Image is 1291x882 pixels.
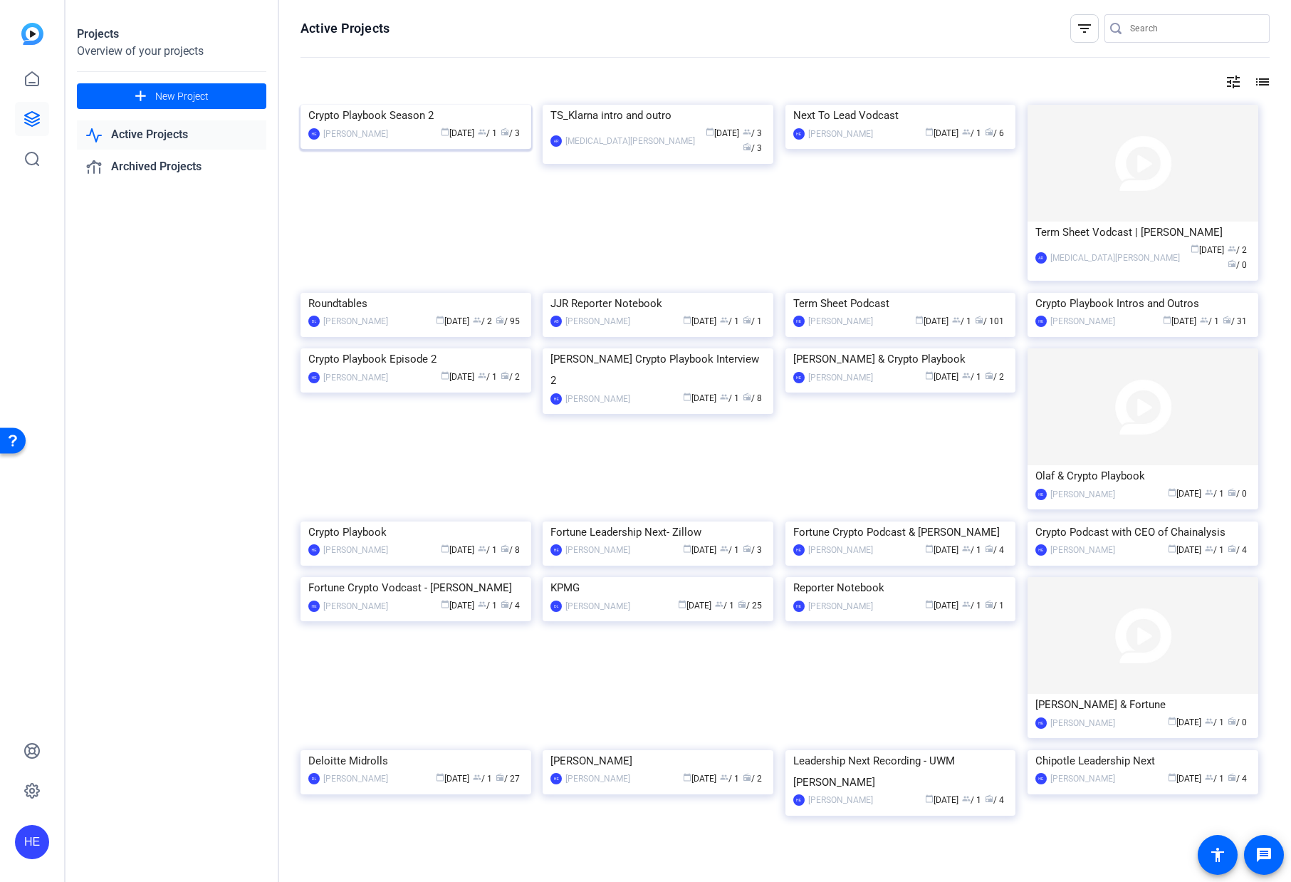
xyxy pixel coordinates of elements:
div: HE [550,393,562,405]
div: Overview of your projects [77,43,266,60]
span: radio [1223,316,1231,324]
span: calendar_today [1168,717,1176,725]
span: group [1205,488,1213,497]
div: [MEDICAL_DATA][PERSON_NAME] [565,134,695,148]
span: / 1 [720,774,739,784]
div: Fortune Crypto Vodcast - [PERSON_NAME] [308,577,523,598]
span: [DATE] [441,545,474,555]
div: [PERSON_NAME] [565,392,630,406]
div: [PERSON_NAME] [808,127,873,141]
span: [DATE] [678,601,711,611]
span: [DATE] [1163,316,1196,326]
mat-icon: tune [1225,73,1242,90]
span: / 95 [496,316,520,326]
span: radio [985,544,993,553]
span: [DATE] [441,372,474,382]
span: / 1 [962,795,981,805]
div: [PERSON_NAME] [1050,716,1115,730]
span: [DATE] [925,795,958,805]
span: / 3 [743,143,762,153]
span: / 1 [962,601,981,611]
span: / 8 [743,393,762,403]
div: [PERSON_NAME] [808,543,873,557]
div: [PERSON_NAME] [1050,314,1115,328]
span: calendar_today [915,316,924,324]
span: calendar_today [706,128,714,136]
div: HE [1035,773,1047,784]
span: group [952,316,961,324]
span: radio [743,773,751,782]
a: Active Projects [77,120,266,150]
span: / 0 [1228,260,1247,270]
div: DL [550,601,562,612]
span: / 1 [1205,489,1224,499]
span: radio [985,600,993,608]
span: / 1 [720,316,739,326]
span: radio [743,544,751,553]
span: [DATE] [436,774,469,784]
span: / 1 [1200,316,1219,326]
div: Fortune Crypto Podcast & [PERSON_NAME] [793,522,1008,543]
div: HE [1035,316,1047,327]
span: / 3 [743,545,762,555]
div: [PERSON_NAME] & Fortune [1035,694,1250,715]
span: radio [501,371,509,380]
span: / 1 [720,393,739,403]
span: calendar_today [436,316,444,324]
input: Search [1130,20,1258,37]
img: blue-gradient.svg [21,23,43,45]
div: [PERSON_NAME] [1050,543,1115,557]
button: New Project [77,83,266,109]
span: radio [975,316,983,324]
span: / 3 [501,128,520,138]
div: [PERSON_NAME] [565,543,630,557]
span: group [478,371,486,380]
span: / 1 [720,545,739,555]
div: [PERSON_NAME] [323,543,388,557]
div: Crypto Playbook Episode 2 [308,348,523,370]
span: [DATE] [706,128,739,138]
div: HE [550,773,562,784]
span: group [473,773,481,782]
span: calendar_today [925,371,934,380]
div: Fortune Leadership Next- Zillow [550,522,765,543]
span: [DATE] [683,393,716,403]
span: / 0 [1228,489,1247,499]
span: / 3 [743,128,762,138]
span: calendar_today [441,371,449,380]
div: [PERSON_NAME] [565,772,630,786]
div: Crypto Playbook Intros and Outros [1035,293,1250,314]
span: group [962,128,971,136]
div: Term Sheet Vodcast | [PERSON_NAME] [1035,222,1250,243]
span: radio [743,316,751,324]
span: [DATE] [925,372,958,382]
div: AR [550,135,562,147]
div: HE [793,372,805,383]
div: [MEDICAL_DATA][PERSON_NAME] [1050,251,1180,265]
div: HE [793,601,805,612]
div: HE [793,544,805,556]
div: DL [308,316,320,327]
span: / 25 [738,601,762,611]
div: Crypto Podcast with CEO of Chainalysis [1035,522,1250,543]
span: calendar_today [925,128,934,136]
div: [PERSON_NAME] Crypto Playbook Interview 2 [550,348,765,391]
div: Crypto Playbook [308,522,523,543]
span: group [478,544,486,553]
span: group [1228,244,1236,253]
span: group [962,371,971,380]
span: radio [1228,259,1236,268]
span: calendar_today [1168,488,1176,497]
mat-icon: filter_list [1076,20,1093,37]
mat-icon: list [1253,73,1270,90]
span: radio [501,544,509,553]
div: [PERSON_NAME] [323,127,388,141]
span: calendar_today [925,794,934,803]
span: [DATE] [436,316,469,326]
div: TS_Klarna intro and outro [550,105,765,126]
span: [DATE] [1168,717,1201,727]
div: [PERSON_NAME] [323,599,388,613]
span: New Project [155,89,209,104]
div: HE [1035,544,1047,556]
div: HE [793,128,805,140]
